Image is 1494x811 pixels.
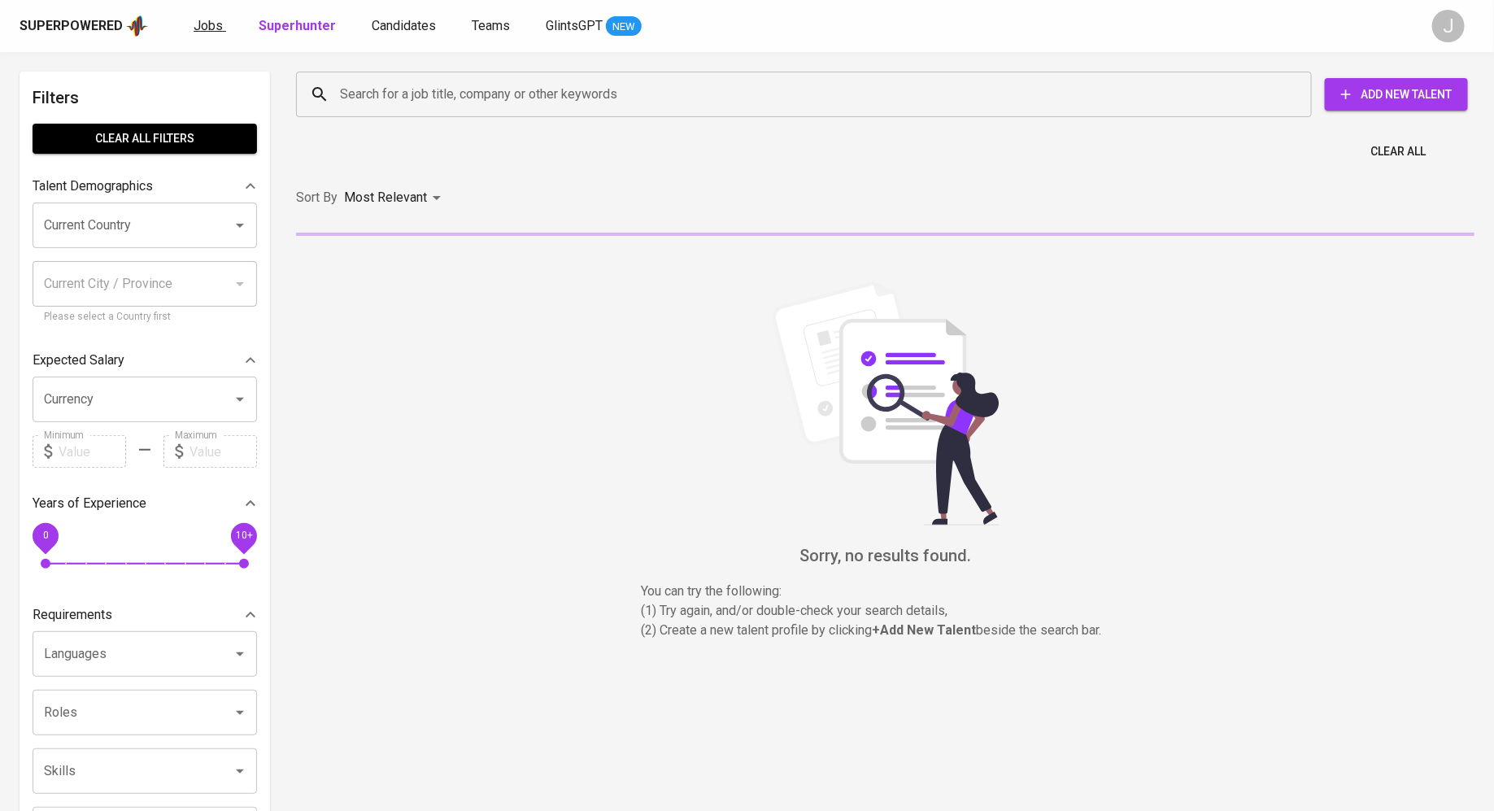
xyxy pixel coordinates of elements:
button: Open [229,388,251,411]
div: Years of Experience [33,487,257,520]
h6: Filters [33,85,257,111]
div: Requirements [33,599,257,631]
button: Open [229,760,251,783]
span: Add New Talent [1338,85,1455,105]
a: Superpoweredapp logo [20,14,148,38]
span: Teams [472,18,510,33]
div: J [1432,10,1465,42]
a: GlintsGPT NEW [546,16,642,37]
span: GlintsGPT [546,18,603,33]
p: (2) Create a new talent profile by clicking beside the search bar. [642,621,1130,640]
p: You can try the following : [642,582,1130,601]
p: Requirements [33,605,112,625]
button: Clear All [1364,137,1432,167]
button: Open [229,643,251,665]
p: Expected Salary [33,351,124,370]
button: Clear All filters [33,124,257,154]
p: (1) Try again, and/or double-check your search details, [642,601,1130,621]
button: Open [229,701,251,724]
span: 0 [42,530,48,542]
p: Talent Demographics [33,177,153,196]
b: + Add New Talent [873,622,977,638]
span: Candidates [372,18,436,33]
div: Most Relevant [344,183,446,213]
img: app logo [126,14,148,38]
p: Please select a Country first [44,309,246,325]
a: Jobs [194,16,226,37]
a: Teams [472,16,513,37]
div: Talent Demographics [33,170,257,203]
b: Superhunter [259,18,336,33]
a: Candidates [372,16,439,37]
p: Most Relevant [344,188,427,207]
p: Years of Experience [33,494,146,513]
div: Superpowered [20,17,123,36]
div: Expected Salary [33,344,257,377]
input: Value [59,435,126,468]
h6: Sorry, no results found. [296,543,1474,569]
span: Clear All filters [46,129,244,149]
span: Jobs [194,18,223,33]
button: Open [229,214,251,237]
span: 10+ [235,530,252,542]
span: NEW [606,19,642,35]
input: Value [189,435,257,468]
p: Sort By [296,188,338,207]
button: Add New Talent [1325,78,1468,111]
a: Superhunter [259,16,339,37]
span: Clear All [1370,142,1426,162]
img: file_searching.svg [764,281,1008,525]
